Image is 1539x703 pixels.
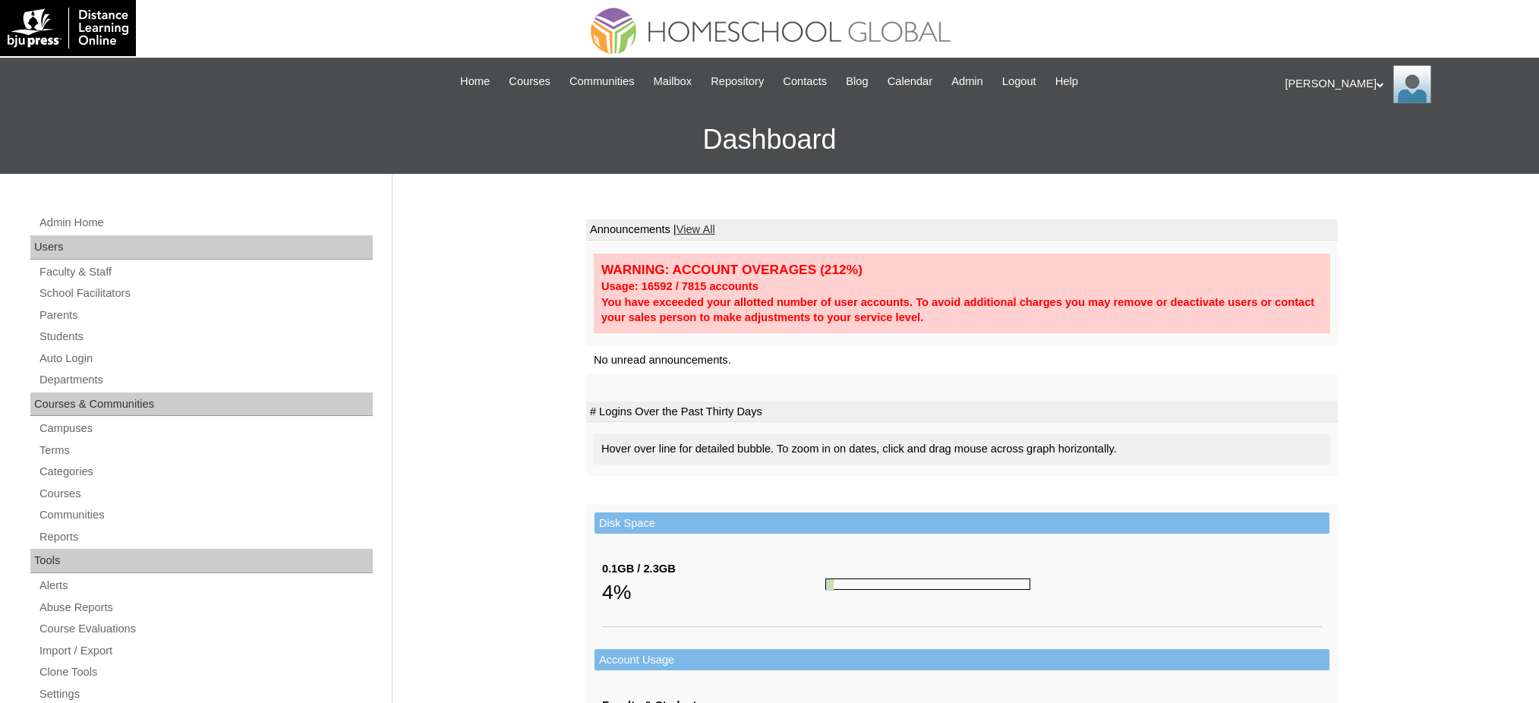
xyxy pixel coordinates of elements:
a: Communities [38,506,373,525]
a: Import / Export [38,642,373,660]
a: Terms [38,441,373,460]
a: Course Evaluations [38,619,373,638]
div: Tools [30,549,373,573]
a: Home [453,73,497,90]
span: Blog [846,73,868,90]
img: logo-white.png [8,8,128,49]
span: Courses [509,73,550,90]
div: Users [30,235,373,260]
a: Students [38,327,373,346]
a: Admin Home [38,213,373,232]
td: # Logins Over the Past Thirty Days [586,402,1338,423]
span: Admin [951,73,983,90]
a: Parents [38,306,373,325]
div: You have exceeded your allotted number of user accounts. To avoid additional charges you may remo... [601,295,1323,326]
div: WARNING: ACCOUNT OVERAGES (212%) [601,261,1323,279]
a: Contacts [775,73,834,90]
a: Departments [38,370,373,389]
a: Blog [838,73,875,90]
td: No unread announcements. [586,346,1338,374]
div: 0.1GB / 2.3GB [602,561,825,577]
span: Repository [711,73,764,90]
strong: Usage: 16592 / 7815 accounts [601,280,758,292]
a: Categories [38,462,373,481]
a: Alerts [38,576,373,595]
a: Clone Tools [38,663,373,682]
a: Communities [562,73,642,90]
div: [PERSON_NAME] [1285,65,1525,103]
h3: Dashboard [8,106,1531,174]
span: Help [1055,73,1078,90]
span: Communities [569,73,635,90]
a: Campuses [38,419,373,438]
span: Calendar [888,73,932,90]
a: School Facilitators [38,284,373,303]
a: Logout [995,73,1044,90]
a: Reports [38,528,373,547]
a: Repository [703,73,771,90]
a: Faculty & Staff [38,263,373,282]
a: Calendar [880,73,940,90]
div: 4% [602,577,825,607]
a: Courses [38,484,373,503]
span: Logout [1002,73,1036,90]
td: Account Usage [594,649,1329,671]
a: Abuse Reports [38,598,373,617]
a: Auto Login [38,349,373,368]
td: Announcements | [586,219,1338,241]
a: Courses [501,73,558,90]
a: Help [1048,73,1086,90]
span: Mailbox [654,73,692,90]
a: View All [676,223,715,235]
img: Ariane Ebuen [1393,65,1431,103]
td: Disk Space [594,512,1329,534]
div: Hover over line for detailed bubble. To zoom in on dates, click and drag mouse across graph horiz... [594,433,1330,465]
div: Courses & Communities [30,392,373,417]
span: Home [460,73,490,90]
a: Mailbox [646,73,700,90]
a: Admin [944,73,991,90]
span: Contacts [783,73,827,90]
